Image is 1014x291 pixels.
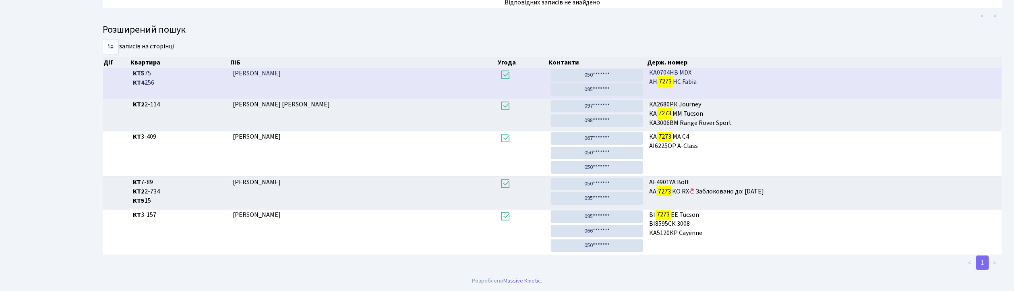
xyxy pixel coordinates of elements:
span: 2-114 [133,100,226,109]
span: 7-89 2-734 15 [133,178,226,206]
b: КТ [133,210,141,219]
span: [PERSON_NAME] [233,210,281,219]
a: Massive Kinetic [503,276,541,285]
b: КТ5 [133,196,145,205]
span: 75 256 [133,69,226,87]
span: [PERSON_NAME] [PERSON_NAME] [233,100,330,109]
span: КА0704НВ MDX АН НС Fabia [650,69,999,87]
th: Держ. номер [646,57,1002,68]
mark: 7273 [657,186,672,197]
mark: 7273 [658,76,673,87]
span: [PERSON_NAME] [233,178,281,187]
span: ВІ ЕЕ Tucson ВІ8595СК 3008 KA5120KP Cayenne [650,210,999,238]
select: записів на сторінці [103,39,119,54]
span: 3-157 [133,210,226,220]
mark: 7273 [657,131,673,142]
th: Дії [103,57,130,68]
span: [PERSON_NAME] [233,69,281,78]
span: 3-409 [133,132,226,141]
span: [PERSON_NAME] [233,132,281,141]
th: Контакти [548,57,647,68]
th: Угода [497,57,548,68]
mark: 7273 [657,108,673,119]
b: КТ [133,178,141,187]
b: КТ [133,132,141,141]
mark: 7273 [656,209,671,220]
div: Розроблено . [472,276,542,285]
span: КА2680РК Journey КА ММ Tucson КА3006ВМ Range Rover Sport [650,100,999,128]
span: АE4901YA Bolt AA КО RX Заблоковано до: [DATE] [650,178,999,196]
th: Квартира [130,57,230,68]
b: КТ2 [133,187,145,196]
b: КТ2 [133,100,145,109]
b: КТ4 [133,78,145,87]
label: записів на сторінці [103,39,174,54]
a: 1 [976,256,989,270]
b: КТ5 [133,69,145,78]
h4: Розширений пошук [103,24,1002,36]
th: ПІБ [230,57,497,68]
span: КА МА C4 АІ6225ОР A-Class [650,132,999,151]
